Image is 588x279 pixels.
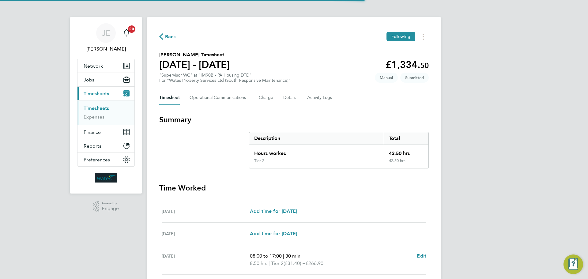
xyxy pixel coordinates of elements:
[250,208,297,215] a: Add time for [DATE]
[102,206,119,211] span: Engage
[84,105,109,111] a: Timesheets
[384,145,428,158] div: 42.50 hrs
[417,252,426,260] a: Edit
[159,90,180,105] button: Timesheet
[102,29,110,37] span: JE
[283,90,297,105] button: Details
[84,129,101,135] span: Finance
[250,253,282,259] span: 08:00 to 17:00
[77,59,134,73] button: Network
[159,183,429,193] h3: Time Worked
[77,139,134,153] button: Reports
[95,173,117,183] img: wates-logo-retina.png
[165,33,176,40] span: Back
[77,153,134,166] button: Preferences
[190,90,249,105] button: Operational Communications
[70,17,142,194] nav: Main navigation
[77,73,134,86] button: Jobs
[77,173,135,183] a: Go to home page
[162,252,250,267] div: [DATE]
[386,59,429,70] app-decimal: £1,334.
[250,208,297,214] span: Add time for [DATE]
[271,260,284,267] span: Tier 2
[84,77,94,83] span: Jobs
[386,32,415,41] button: Following
[102,201,119,206] span: Powered by
[249,145,384,158] div: Hours worked
[249,132,384,145] div: Description
[77,45,135,53] span: Jamie Evenden
[77,100,134,125] div: Timesheets
[159,58,230,71] h1: [DATE] - [DATE]
[249,132,429,168] div: Summary
[269,260,270,266] span: |
[563,254,583,274] button: Engage Resource Center
[384,132,428,145] div: Total
[283,253,284,259] span: |
[250,230,297,237] a: Add time for [DATE]
[159,78,291,83] div: For "Wates Property Services Ltd (South Responsive Maintenance)"
[84,63,103,69] span: Network
[306,260,323,266] span: £266.90
[250,260,267,266] span: 8.50 hrs
[307,90,333,105] button: Activity Logs
[159,73,291,83] div: "Supervisor WC" at "IM90B - PA Housing DTD"
[162,208,250,215] div: [DATE]
[400,73,429,83] span: This timesheet is Submitted.
[159,115,429,125] h3: Summary
[120,23,133,43] a: 20
[417,253,426,259] span: Edit
[250,231,297,236] span: Add time for [DATE]
[375,73,398,83] span: This timesheet was manually created.
[93,201,119,213] a: Powered byEngage
[420,61,429,70] span: 50
[128,25,135,33] span: 20
[391,34,410,39] span: Following
[254,158,264,163] div: Tier 2
[285,253,300,259] span: 30 min
[259,90,273,105] button: Charge
[84,91,109,96] span: Timesheets
[284,260,306,266] span: (£31.40) =
[418,32,429,41] button: Timesheets Menu
[162,230,250,237] div: [DATE]
[84,114,104,120] a: Expenses
[84,143,101,149] span: Reports
[159,51,230,58] h2: [PERSON_NAME] Timesheet
[77,125,134,139] button: Finance
[84,157,110,163] span: Preferences
[77,87,134,100] button: Timesheets
[77,23,135,53] a: JE[PERSON_NAME]
[384,158,428,168] div: 42.50 hrs
[159,33,176,40] button: Back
